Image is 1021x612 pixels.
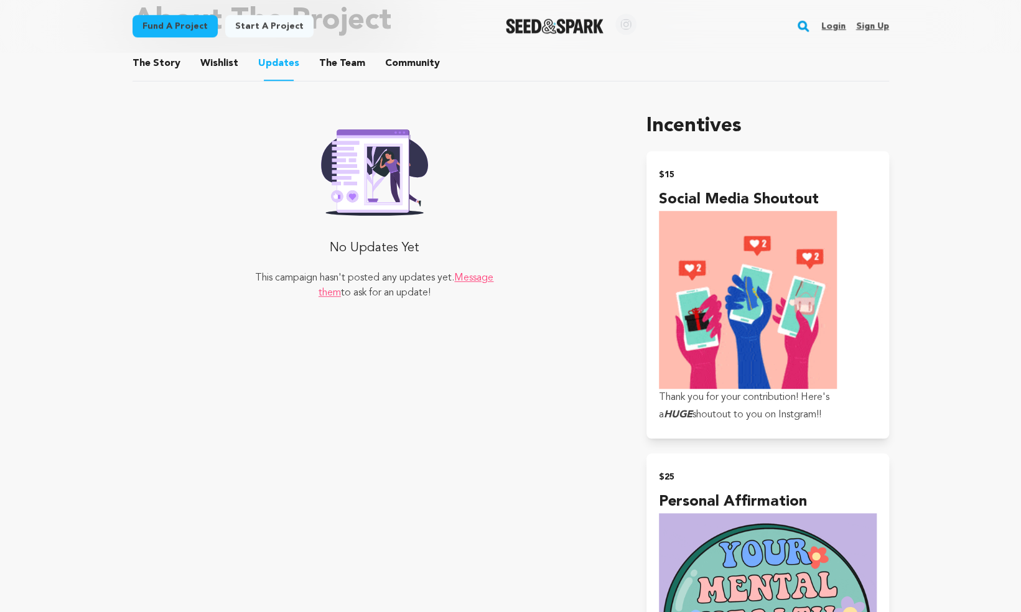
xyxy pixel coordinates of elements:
[659,389,876,424] p: Thank you for your contribution! Here's a shoutout to you on Instgram!!
[659,211,837,389] img: 1664408319-200.gif
[506,19,604,34] a: Seed&Spark Homepage
[659,166,876,183] h2: $15
[506,19,604,34] img: Seed&Spark Logo Dark Mode
[646,111,888,141] h1: Incentives
[855,16,888,36] a: Sign up
[319,56,365,71] span: Team
[253,271,495,300] p: This campaign hasn't posted any updates yet. to ask for an update!
[319,273,494,298] a: Message them
[646,151,888,438] button: $15 Social Media Shoutout Thank you for your contribution! Here's aHUGEshoutout to you on Instgram!!
[258,56,299,71] span: Updates
[659,491,876,513] h4: Personal Affirmation
[311,121,438,216] img: Seed&Spark Rafiki Image
[659,468,876,486] h2: $25
[133,56,180,71] span: Story
[659,188,876,211] h4: Social Media Shoutout
[664,410,692,420] strong: HUGE
[319,56,337,71] span: The
[133,15,218,37] a: Fund a project
[385,56,440,71] span: Community
[225,15,314,37] a: Start a project
[821,16,846,36] a: Login
[253,236,495,261] p: No Updates Yet
[200,56,238,71] span: Wishlist
[133,56,151,71] span: The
